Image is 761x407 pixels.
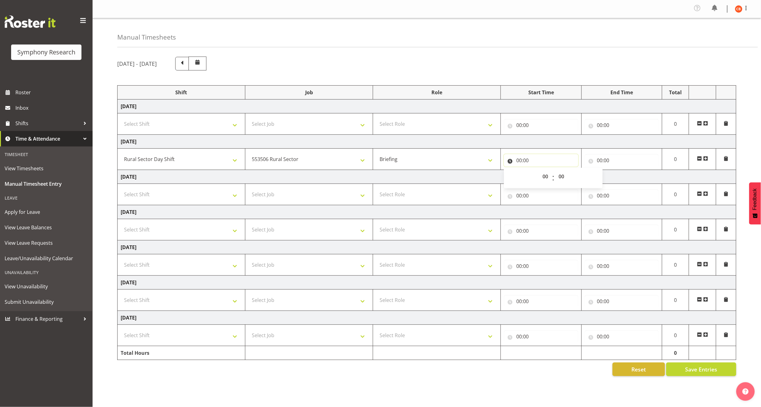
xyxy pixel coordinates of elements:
[662,149,689,170] td: 0
[504,119,578,131] input: Click to select...
[2,192,91,204] div: Leave
[752,189,758,210] span: Feedback
[15,314,80,324] span: Finance & Reporting
[118,205,736,219] td: [DATE]
[662,346,689,360] td: 0
[665,89,686,96] div: Total
[5,15,56,28] img: Rosterit website logo
[117,60,157,67] h5: [DATE] - [DATE]
[118,135,736,149] td: [DATE]
[504,260,578,272] input: Click to select...
[5,179,88,189] span: Manual Timesheet Entry
[662,290,689,311] td: 0
[662,219,689,240] td: 0
[2,220,91,235] a: View Leave Balances
[2,148,91,161] div: Timesheet
[585,330,659,343] input: Click to select...
[118,240,736,254] td: [DATE]
[5,238,88,248] span: View Leave Requests
[685,365,717,373] span: Save Entries
[17,48,75,57] div: Symphony Research
[5,207,88,217] span: Apply for Leave
[662,184,689,205] td: 0
[2,294,91,310] a: Submit Unavailability
[121,89,242,96] div: Shift
[552,170,555,186] span: :
[504,89,578,96] div: Start Time
[118,100,736,113] td: [DATE]
[5,282,88,291] span: View Unavailability
[504,225,578,237] input: Click to select...
[662,113,689,135] td: 0
[662,254,689,276] td: 0
[2,204,91,220] a: Apply for Leave
[585,154,659,167] input: Click to select...
[2,235,91,251] a: View Leave Requests
[666,362,736,376] button: Save Entries
[631,365,646,373] span: Reset
[585,295,659,307] input: Click to select...
[2,279,91,294] a: View Unavailability
[2,266,91,279] div: Unavailability
[15,103,89,112] span: Inbox
[585,260,659,272] input: Click to select...
[15,119,80,128] span: Shifts
[5,254,88,263] span: Leave/Unavailability Calendar
[585,119,659,131] input: Click to select...
[15,88,89,97] span: Roster
[118,276,736,290] td: [DATE]
[749,182,761,224] button: Feedback - Show survey
[504,189,578,202] input: Click to select...
[504,154,578,167] input: Click to select...
[5,297,88,307] span: Submit Unavailability
[15,134,80,143] span: Time & Attendance
[376,89,497,96] div: Role
[585,189,659,202] input: Click to select...
[5,223,88,232] span: View Leave Balances
[585,89,659,96] div: End Time
[118,346,245,360] td: Total Hours
[5,164,88,173] span: View Timesheets
[662,325,689,346] td: 0
[118,311,736,325] td: [DATE]
[504,295,578,307] input: Click to select...
[2,176,91,192] a: Manual Timesheet Entry
[504,330,578,343] input: Click to select...
[2,161,91,176] a: View Timesheets
[742,388,749,395] img: help-xxl-2.png
[248,89,370,96] div: Job
[585,225,659,237] input: Click to select...
[613,362,665,376] button: Reset
[118,170,736,184] td: [DATE]
[2,251,91,266] a: Leave/Unavailability Calendar
[735,5,742,13] img: chelsea-bartlett11426.jpg
[117,34,176,41] h4: Manual Timesheets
